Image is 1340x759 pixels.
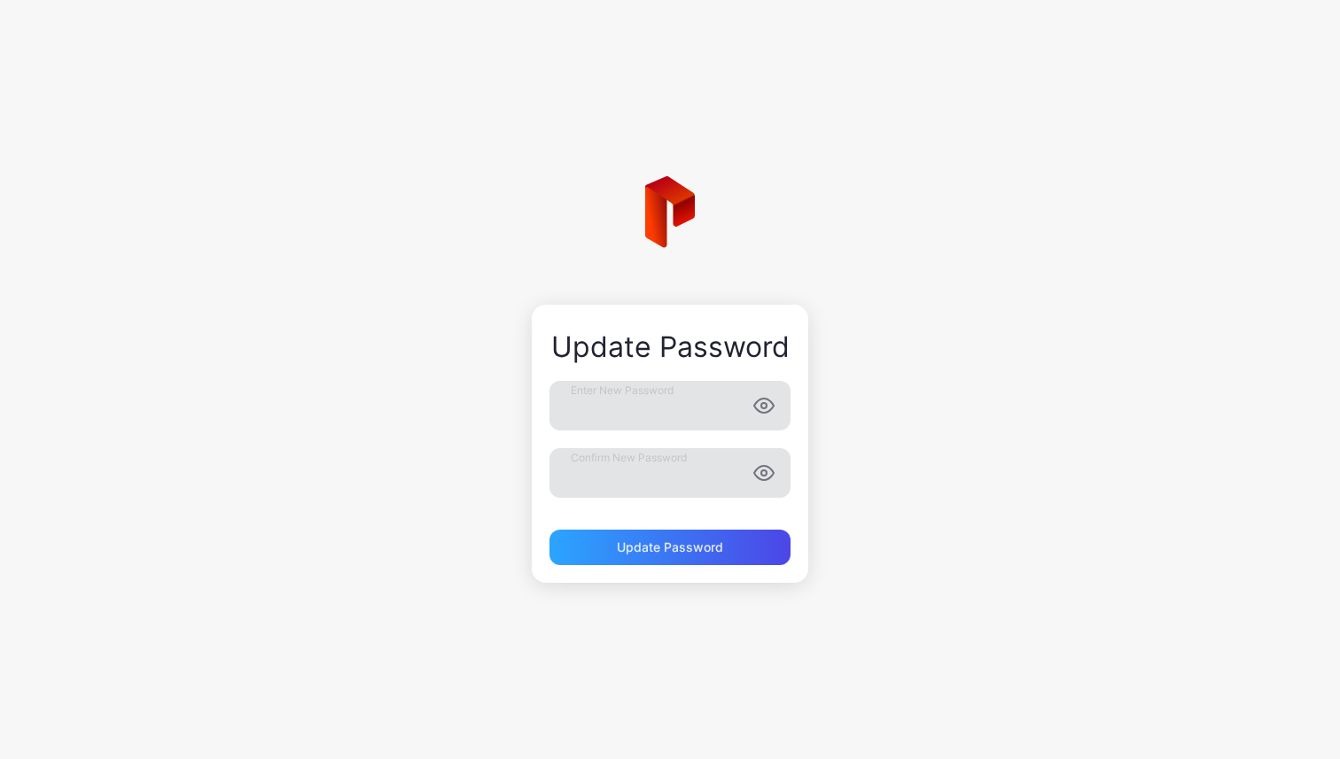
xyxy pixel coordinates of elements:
[617,540,723,554] div: Update Password
[549,381,791,430] input: Enter New Password
[549,530,791,565] button: Update Password
[549,331,791,363] div: Update Password
[549,448,791,498] input: Confirm New Password
[753,395,775,416] button: Enter New Password
[753,462,775,484] button: Confirm New Password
